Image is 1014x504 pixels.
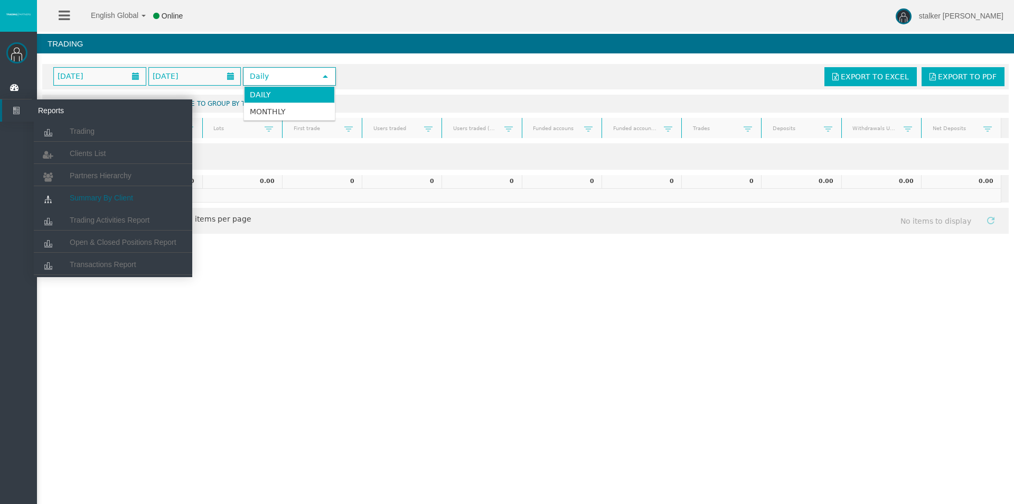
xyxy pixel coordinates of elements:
[766,121,824,135] a: Deposits
[70,149,106,158] span: Clients List
[5,12,32,16] img: logo.svg
[34,210,192,230] a: Trading Activities Report
[162,12,183,20] span: Online
[987,216,995,225] span: Refresh
[34,122,192,141] a: Trading
[982,211,1000,229] a: Refresh
[149,69,181,84] span: [DATE]
[70,194,133,202] span: Summary By Client
[2,99,192,122] a: Reports
[34,166,192,185] a: Partners Hierarchy
[34,188,192,207] a: Summary By Client
[606,121,664,135] a: Funded accouns(email)
[282,175,362,189] td: 0
[70,260,136,269] span: Transactions Report
[77,11,138,20] span: English Global
[70,238,176,246] span: Open & Closed Positions Report
[846,121,904,135] a: Withdrawals USD
[527,121,584,135] a: Funded accouns
[34,255,192,274] a: Transactions Report
[891,211,981,231] span: No items to display
[938,72,997,81] span: Export to PDF
[207,121,265,135] a: Lots
[919,12,1003,20] span: stalker [PERSON_NAME]
[367,121,424,135] a: Users traded
[287,121,344,135] a: First trade
[841,175,921,189] td: 0.00
[686,121,744,135] a: Trades
[244,68,316,85] span: Daily
[681,175,761,189] td: 0
[70,216,149,224] span: Trading Activities Report
[922,67,1004,86] a: Export to PDF
[54,69,86,84] span: [DATE]
[602,175,681,189] td: 0
[34,233,192,252] a: Open & Closed Positions Report
[37,34,1014,53] h4: Trading
[896,8,912,24] img: user-image
[70,171,132,180] span: Partners Hierarchy
[761,175,841,189] td: 0.00
[42,189,1001,203] td: There is no data to show in the grid.
[30,99,134,122] span: Reports
[202,175,282,189] td: 0.00
[244,103,335,120] li: Monthly
[824,67,917,86] a: Export to Excel
[926,121,983,135] a: Net Deposits
[42,95,1009,113] div: Drag a column header and drop it here to group by that column
[244,86,335,103] li: Daily
[442,175,521,189] td: 0
[447,121,504,135] a: Users traded (email)
[522,175,602,189] td: 0
[362,175,442,189] td: 0
[145,211,251,228] span: items per page
[42,143,1009,157] td: No data filtered
[70,127,95,135] span: Trading
[34,144,192,163] a: Clients List
[921,175,1001,189] td: 0.00
[321,72,330,81] span: select
[841,72,909,81] span: Export to Excel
